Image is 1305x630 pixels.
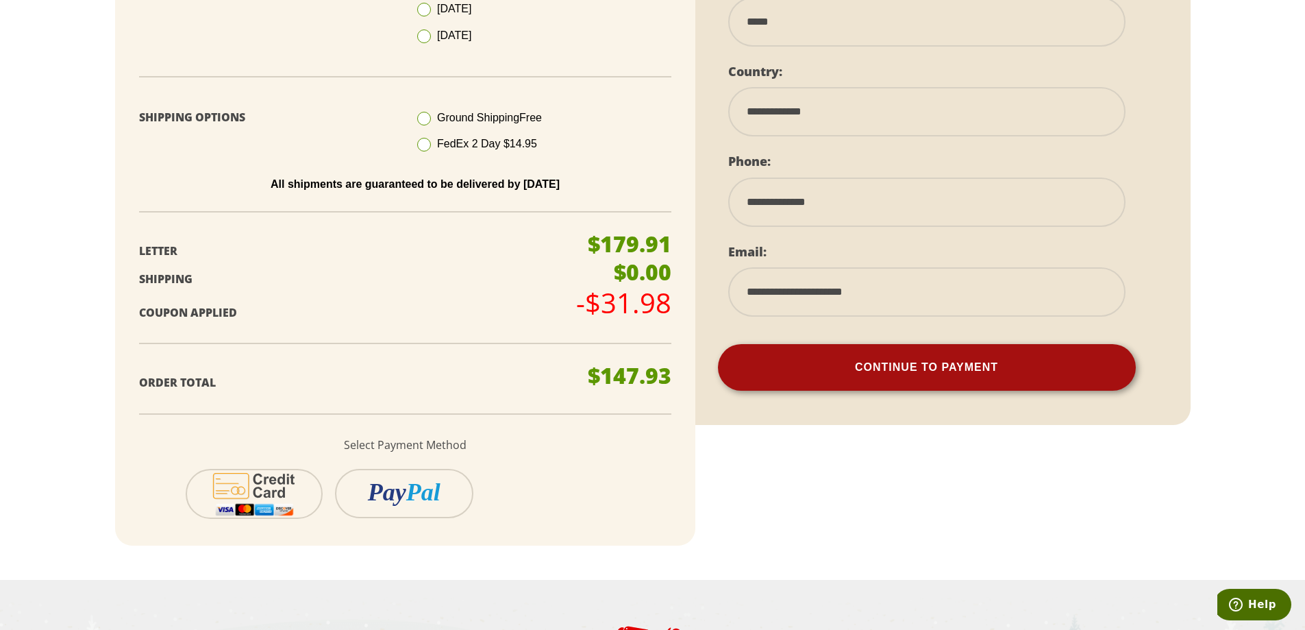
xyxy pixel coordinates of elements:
p: $179.91 [588,233,671,255]
p: Letter [139,241,580,261]
span: FedEx 2 Day $14.95 [437,138,537,149]
span: Ground Shipping [437,112,542,123]
span: [DATE] [437,3,471,14]
p: -$31.98 [576,289,671,317]
label: Country: [728,63,782,80]
p: Shipping [139,269,580,289]
span: Free [519,112,542,123]
label: Phone: [728,153,771,169]
img: cc-icon-2.svg [204,470,305,518]
button: PayPal [335,469,473,518]
p: Shipping Options [139,108,395,128]
p: $147.93 [588,365,671,387]
p: Select Payment Method [139,435,671,455]
iframe: Opens a widget where you can find more information [1217,589,1291,623]
i: Pay [368,478,406,506]
label: Email: [728,243,767,260]
button: Continue To Payment [718,344,1136,391]
span: [DATE] [437,29,471,41]
p: Coupon Applied [139,303,580,323]
p: $0.00 [614,261,671,283]
p: Order Total [139,373,580,393]
p: All shipments are guaranteed to be delivered by [DATE] [149,178,682,191]
i: Pal [406,478,440,506]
